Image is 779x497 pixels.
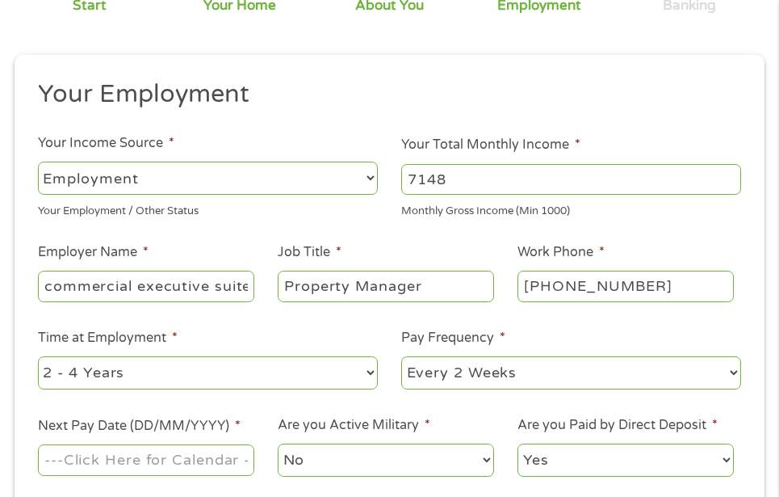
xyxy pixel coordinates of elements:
[401,198,741,220] div: Monthly Gross Income (Min 1000)
[38,418,241,435] label: Next Pay Date (DD/MM/YYYY)
[38,271,254,301] input: Walmart
[38,78,730,111] h2: Your Employment
[401,330,505,347] label: Pay Frequency
[38,244,149,261] label: Employer Name
[401,164,741,195] input: 1800
[38,330,178,347] label: Time at Employment
[38,198,378,220] div: Your Employment / Other Status
[278,271,494,301] input: Cashier
[38,444,254,475] input: ---Click Here for Calendar ---
[517,244,605,261] label: Work Phone
[278,244,341,261] label: Job Title
[38,135,174,152] label: Your Income Source
[401,137,580,154] label: Your Total Monthly Income
[278,417,430,434] label: Are you Active Military
[517,417,718,434] label: Are you Paid by Direct Deposit
[517,271,734,301] input: (231) 754-4010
